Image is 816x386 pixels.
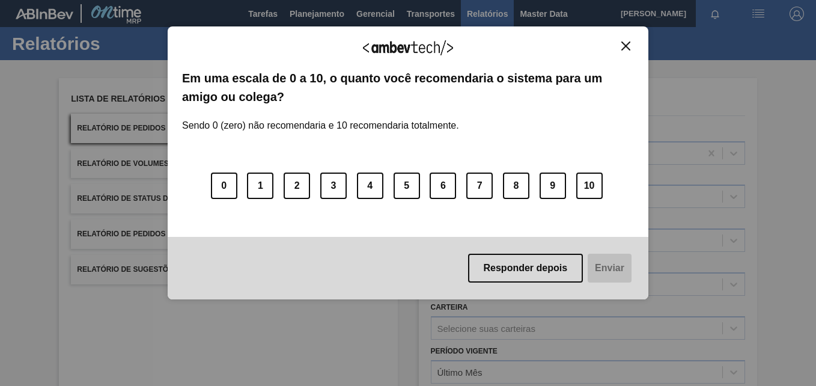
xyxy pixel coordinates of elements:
button: 6 [430,173,456,199]
button: 0 [211,173,237,199]
img: Close [621,41,630,51]
button: 8 [503,173,529,199]
button: 7 [466,173,493,199]
button: Responder depois [468,254,583,283]
button: Close [618,41,634,51]
button: 10 [576,173,603,199]
button: 1 [247,173,273,199]
img: Logo Ambevtech [363,40,453,55]
button: 5 [394,173,420,199]
label: Em uma escala de 0 a 10, o quanto você recomendaria o sistema para um amigo ou colega? [182,69,634,106]
label: Sendo 0 (zero) não recomendaria e 10 recomendaria totalmente. [182,106,459,131]
button: 3 [320,173,347,199]
button: 2 [284,173,310,199]
button: 9 [540,173,566,199]
button: 4 [357,173,383,199]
